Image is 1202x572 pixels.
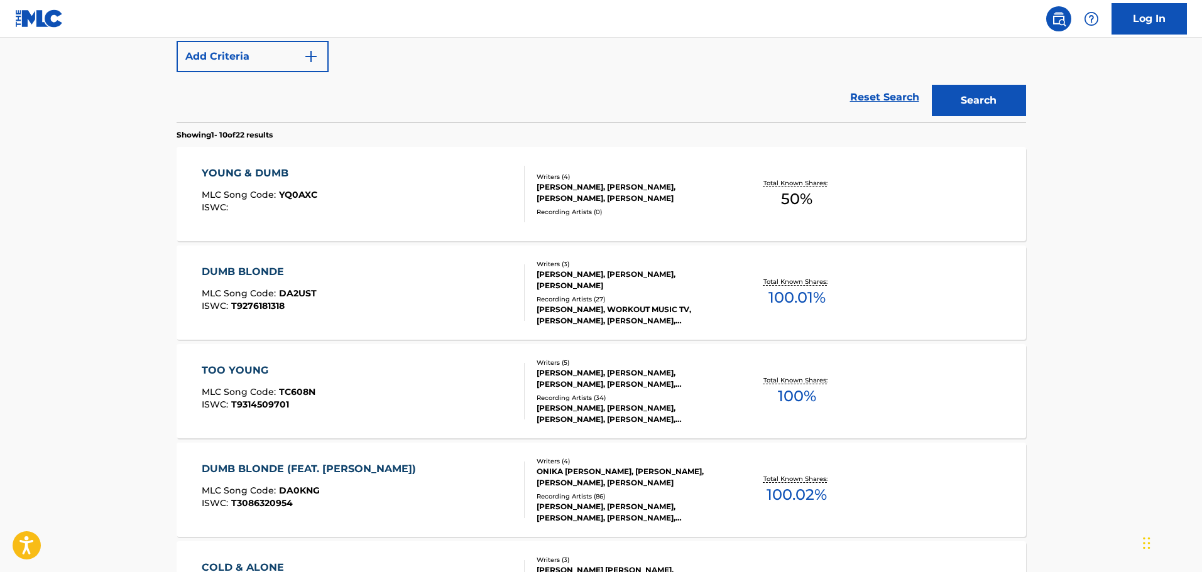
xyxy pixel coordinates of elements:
span: MLC Song Code : [202,288,279,299]
img: MLC Logo [15,9,63,28]
span: ISWC : [202,399,231,410]
span: 50 % [781,188,812,210]
div: Writers ( 3 ) [537,555,726,564]
span: 100 % [778,385,816,407]
div: Drag [1143,524,1150,562]
div: TOO YOUNG [202,363,315,378]
img: 9d2ae6d4665cec9f34b9.svg [303,49,319,64]
span: MLC Song Code : [202,189,279,200]
div: YOUNG & DUMB [202,166,317,181]
span: ISWC : [202,497,231,509]
span: TC608N [279,386,315,397]
div: ONIKA [PERSON_NAME], [PERSON_NAME], [PERSON_NAME], [PERSON_NAME] [537,466,726,488]
div: [PERSON_NAME], [PERSON_NAME], [PERSON_NAME], [PERSON_NAME], [PERSON_NAME] [PERSON_NAME] [537,367,726,390]
div: Recording Artists ( 27 ) [537,294,726,304]
iframe: Chat Widget [1139,512,1202,572]
a: YOUNG & DUMBMLC Song Code:YQ0AXCISWC:Writers (4)[PERSON_NAME], [PERSON_NAME], [PERSON_NAME], [PER... [177,147,1026,241]
p: Total Known Shares: [763,474,831,483]
a: Log In [1112,3,1187,35]
img: search [1051,11,1066,26]
div: Recording Artists ( 34 ) [537,393,726,402]
div: Writers ( 4 ) [537,456,726,466]
span: YQ0AXC [279,189,317,200]
div: [PERSON_NAME], [PERSON_NAME], [PERSON_NAME] [537,269,726,291]
p: Total Known Shares: [763,375,831,385]
span: T9276181318 [231,300,285,311]
div: Recording Artists ( 0 ) [537,207,726,217]
div: [PERSON_NAME], [PERSON_NAME], [PERSON_NAME], [PERSON_NAME] [537,181,726,204]
div: [PERSON_NAME], [PERSON_NAME], [PERSON_NAME], [PERSON_NAME], [PERSON_NAME], [PERSON_NAME], [PERSON... [537,402,726,425]
p: Total Known Shares: [763,178,831,188]
p: Total Known Shares: [763,277,831,286]
a: Public Search [1046,6,1071,31]
div: DUMB BLONDE (FEAT. [PERSON_NAME]) [202,461,422,477]
img: help [1084,11,1099,26]
p: Showing 1 - 10 of 22 results [177,129,273,141]
span: DA0KNG [279,485,320,496]
a: TOO YOUNGMLC Song Code:TC608NISWC:T9314509701Writers (5)[PERSON_NAME], [PERSON_NAME], [PERSON_NAM... [177,344,1026,438]
div: Help [1079,6,1104,31]
span: ISWC : [202,202,231,213]
div: Writers ( 5 ) [537,358,726,367]
span: T3086320954 [231,497,293,509]
span: 100.02 % [767,483,827,506]
span: DA2UST [279,288,317,299]
div: [PERSON_NAME], WORKOUT MUSIC TV, [PERSON_NAME], [PERSON_NAME], [PERSON_NAME] [537,304,726,326]
div: DUMB BLONDE [202,264,317,279]
span: MLC Song Code : [202,485,279,496]
a: DUMB BLONDEMLC Song Code:DA2USTISWC:T9276181318Writers (3)[PERSON_NAME], [PERSON_NAME], [PERSON_N... [177,246,1026,340]
button: Search [932,85,1026,116]
span: T9314509701 [231,399,289,410]
span: 100.01 % [768,286,826,309]
div: Writers ( 3 ) [537,259,726,269]
div: [PERSON_NAME], [PERSON_NAME], [PERSON_NAME], [PERSON_NAME], [PERSON_NAME], [PERSON_NAME], [PERSON... [537,501,726,524]
span: ISWC : [202,300,231,311]
div: Recording Artists ( 86 ) [537,492,726,501]
span: MLC Song Code : [202,386,279,397]
button: Add Criteria [177,41,329,72]
a: DUMB BLONDE (FEAT. [PERSON_NAME])MLC Song Code:DA0KNGISWC:T3086320954Writers (4)ONIKA [PERSON_NAM... [177,443,1026,537]
a: Reset Search [844,84,926,111]
div: Writers ( 4 ) [537,172,726,181]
